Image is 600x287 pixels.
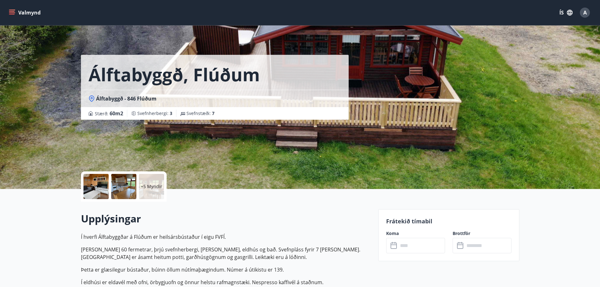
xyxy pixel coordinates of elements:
[81,246,371,261] p: [PERSON_NAME] 60 fermetrar, þrjú svefnherbergi, [PERSON_NAME], eldhús og bað. Svefnpláss fyrir 7 ...
[89,62,260,86] h1: Álftabyggð, Flúðum
[212,110,214,116] span: 7
[95,110,123,117] span: Stærð :
[96,95,157,102] span: Álftabyggð - 846 Flúðum
[81,266,371,273] p: Þetta er glæsilegur bústaður, búinn öllum nútímaþægindum. Númer á útikistu er 139.
[141,183,162,190] p: +5 Myndir
[81,278,371,286] p: Í eldhúsi er eldavél með ofni, örbygjuofn og önnur helstu rafmagnstæki. Nespresso kaffivél á stað...
[81,233,371,241] p: Í hverfi Álftabyggðar á Flúðum er heilsársbústaður í eigu FVFÍ.
[386,217,511,225] p: Frátekið tímabil
[137,110,172,117] span: Svefnherbergi :
[386,230,445,237] label: Koma
[186,110,214,117] span: Svefnstæði :
[110,110,123,117] span: 60 m2
[8,7,43,18] button: menu
[583,9,587,16] span: A
[556,7,576,18] button: ÍS
[453,230,511,237] label: Brottför
[170,110,172,116] span: 3
[81,212,371,226] h2: Upplýsingar
[577,5,592,20] button: A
